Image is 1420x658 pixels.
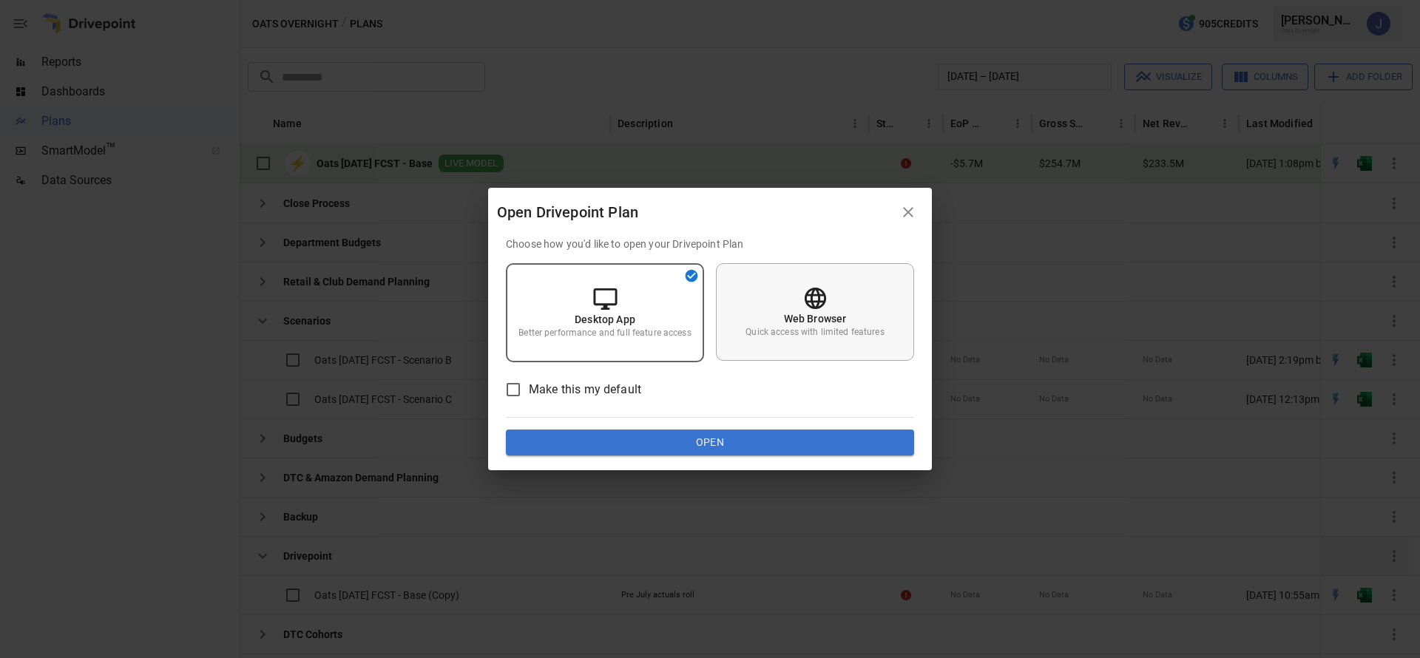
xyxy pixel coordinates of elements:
p: Web Browser [784,311,847,326]
span: Make this my default [529,381,641,398]
button: Open [506,430,914,456]
p: Choose how you'd like to open your Drivepoint Plan [506,237,914,251]
p: Better performance and full feature access [518,327,691,339]
p: Quick access with limited features [745,326,884,339]
div: Open Drivepoint Plan [497,200,893,224]
p: Desktop App [575,312,635,327]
